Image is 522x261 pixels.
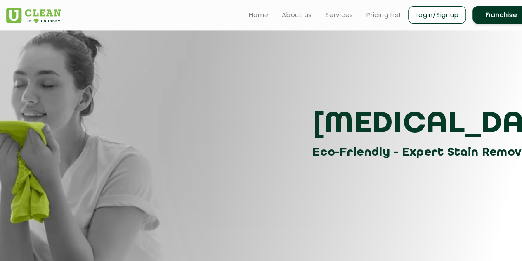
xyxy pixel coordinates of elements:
a: About us [282,10,312,20]
a: Login/Signup [408,6,466,24]
a: Pricing List [366,10,402,20]
a: Services [325,10,353,20]
a: Home [249,10,269,20]
img: UClean Laundry and Dry Cleaning [6,8,61,23]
